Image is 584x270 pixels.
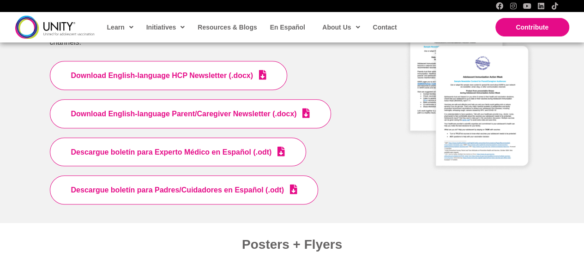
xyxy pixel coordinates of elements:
span: Download English-language HCP Newsletter (.docx) [71,71,253,79]
a: Contribute [495,18,569,36]
a: Resources & Blogs [193,17,260,38]
a: About Us [318,17,363,38]
a: Facebook [496,2,503,10]
span: Download English-language Parent/Caregiver Newsletter (.docx) [71,109,297,117]
a: Download English-language Parent/Caregiver Newsletter (.docx) [50,99,331,128]
img: Newsletters-Thumbnail [404,5,535,172]
span: Resources & Blogs [198,24,257,31]
span: Learn [107,20,133,34]
span: Descargue boletín para Experto Médico en Español (.odt) [71,148,272,156]
span: Contribute [516,24,548,31]
a: YouTube [524,2,531,10]
a: Instagram [510,2,517,10]
a: LinkedIn [537,2,545,10]
a: Descargue boletín para Experto Médico en Español (.odt) [50,138,306,167]
span: Contact [373,24,397,31]
span: Initiatives [146,20,185,34]
a: En Español [265,17,309,38]
img: unity-logo-dark [15,16,95,38]
a: Contact [368,17,400,38]
span: Descargue boletín para Padres/Cuidadores en Español (.odt) [71,186,284,194]
span: Posters + Flyers [242,237,342,252]
a: Download English-language HCP Newsletter (.docx) [50,61,288,90]
a: TikTok [551,2,559,10]
a: Descargue boletín para Padres/Cuidadores en Español (.odt) [50,175,319,204]
span: En Español [270,24,305,31]
span: About Us [322,20,360,34]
